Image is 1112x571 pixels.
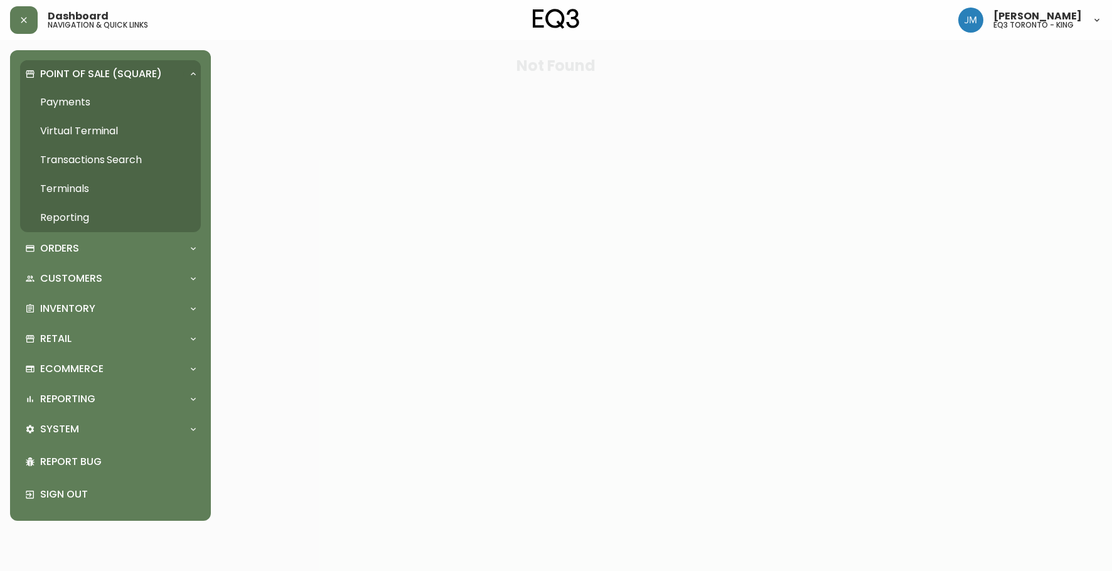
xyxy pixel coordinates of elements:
[993,21,1074,29] h5: eq3 toronto - king
[20,325,201,353] div: Retail
[40,422,79,436] p: System
[20,265,201,292] div: Customers
[20,415,201,443] div: System
[48,11,109,21] span: Dashboard
[20,174,201,203] a: Terminals
[40,302,95,316] p: Inventory
[20,235,201,262] div: Orders
[40,67,162,81] p: Point of Sale (Square)
[40,272,102,285] p: Customers
[40,332,72,346] p: Retail
[20,355,201,383] div: Ecommerce
[20,88,201,117] a: Payments
[533,9,579,29] img: logo
[40,362,104,376] p: Ecommerce
[40,392,95,406] p: Reporting
[993,11,1082,21] span: [PERSON_NAME]
[20,385,201,413] div: Reporting
[40,455,196,469] p: Report Bug
[40,242,79,255] p: Orders
[40,488,196,501] p: Sign Out
[958,8,983,33] img: b88646003a19a9f750de19192e969c24
[20,146,201,174] a: Transactions Search
[48,21,148,29] h5: navigation & quick links
[20,295,201,323] div: Inventory
[20,60,201,88] div: Point of Sale (Square)
[20,117,201,146] a: Virtual Terminal
[20,446,201,478] div: Report Bug
[20,478,201,511] div: Sign Out
[20,203,201,232] a: Reporting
